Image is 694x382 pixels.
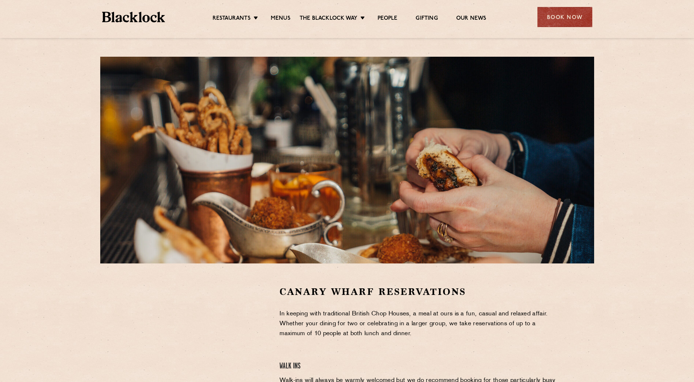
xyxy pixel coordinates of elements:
div: Book Now [537,7,592,27]
a: Restaurants [213,15,251,23]
a: The Blacklock Way [300,15,357,23]
h2: Canary Wharf Reservations [280,285,560,298]
p: In keeping with traditional British Chop Houses, a meal at ours is a fun, casual and relaxed affa... [280,309,560,339]
a: People [378,15,397,23]
a: Gifting [416,15,438,23]
a: Menus [271,15,290,23]
img: BL_Textured_Logo-footer-cropped.svg [102,12,165,22]
a: Our News [456,15,487,23]
h4: Walk Ins [280,362,560,371]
